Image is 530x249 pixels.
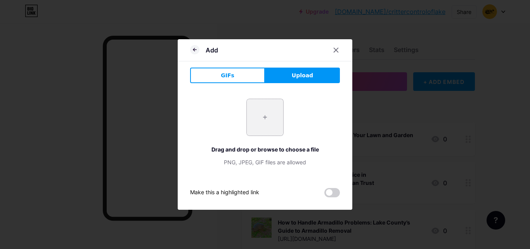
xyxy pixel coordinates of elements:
div: PNG, JPEG, GIF files are allowed [190,158,340,166]
span: GIFs [221,71,234,80]
button: Upload [265,68,340,83]
div: Drag and drop or browse to choose a file [190,145,340,153]
div: Make this a highlighted link [190,188,259,197]
button: GIFs [190,68,265,83]
div: Add [206,45,218,55]
span: Upload [292,71,313,80]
